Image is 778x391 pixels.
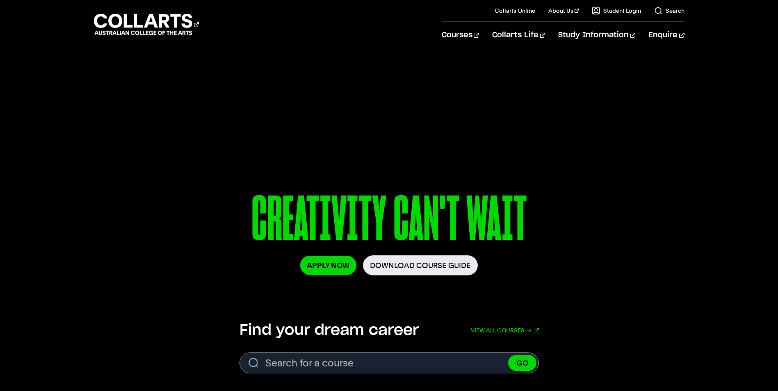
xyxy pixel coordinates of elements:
a: Collarts Life [492,22,545,49]
a: Collarts Online [495,7,535,15]
a: Study Information [558,22,635,49]
a: Student Login [592,7,641,15]
a: Search [654,7,684,15]
a: About Us [548,7,579,15]
input: Search for a course [240,352,539,373]
a: Courses [442,22,479,49]
a: Download Course Guide [363,255,478,275]
form: Search [240,352,539,373]
a: Apply Now [300,256,356,275]
a: Enquire [648,22,684,49]
p: CREATIVITY CAN'T WAIT [160,188,618,255]
a: View all courses [471,321,539,339]
h2: Find your dream career [240,321,419,339]
button: GO [508,355,536,371]
div: Go to homepage [94,13,199,36]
